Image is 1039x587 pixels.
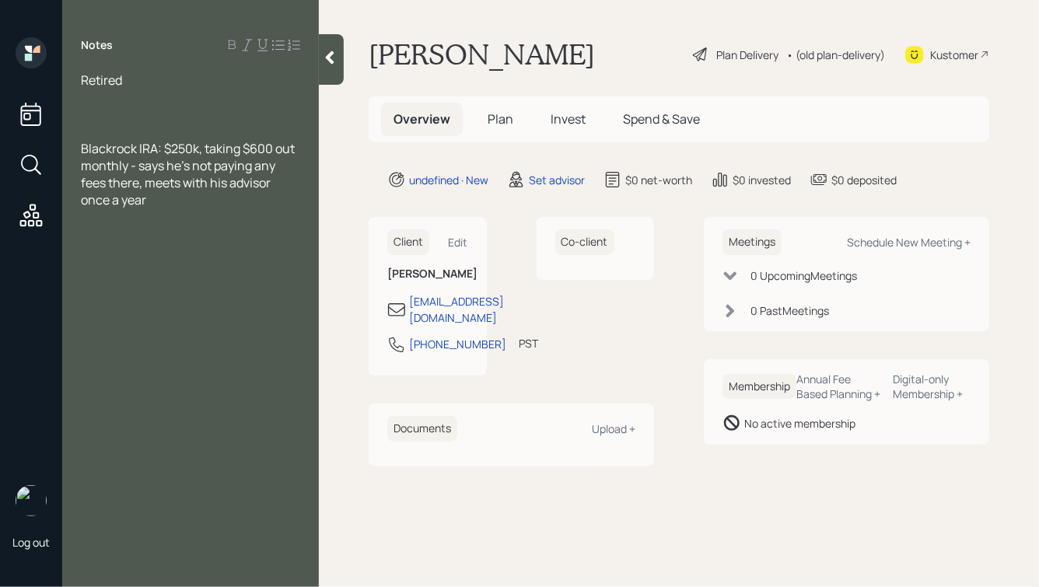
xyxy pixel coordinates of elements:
div: Schedule New Meeting + [847,235,971,250]
span: Plan [488,110,513,128]
div: No active membership [744,415,855,432]
span: Invest [551,110,586,128]
div: 0 Upcoming Meeting s [750,267,857,284]
div: PST [519,335,538,351]
div: $0 invested [733,172,791,188]
h6: Meetings [722,229,782,255]
span: Spend & Save [623,110,700,128]
span: Retired [81,72,122,89]
div: $0 net-worth [625,172,692,188]
div: Digital-only Membership + [894,372,971,401]
h6: Membership [722,374,796,400]
div: [PHONE_NUMBER] [409,336,506,352]
span: Overview [394,110,450,128]
div: • (old plan-delivery) [786,47,885,63]
div: Annual Fee Based Planning + [796,372,881,401]
img: hunter_neumayer.jpg [16,485,47,516]
h6: Documents [387,416,457,442]
h6: [PERSON_NAME] [387,267,468,281]
div: Set advisor [529,172,585,188]
div: Upload + [592,421,635,436]
div: Kustomer [930,47,978,63]
div: Plan Delivery [716,47,778,63]
div: $0 deposited [831,172,897,188]
div: Log out [12,535,50,550]
label: Notes [81,37,113,53]
h6: Co-client [555,229,614,255]
div: Edit [449,235,468,250]
div: [EMAIL_ADDRESS][DOMAIN_NAME] [409,293,504,326]
h1: [PERSON_NAME] [369,37,595,72]
div: 0 Past Meeting s [750,302,829,319]
span: Blackrock IRA: $250k, taking $600 out monthly - says he's not paying any fees there, meets with h... [81,140,297,208]
div: undefined · New [409,172,488,188]
h6: Client [387,229,429,255]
